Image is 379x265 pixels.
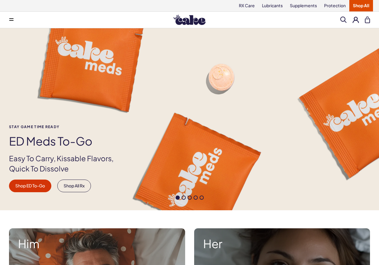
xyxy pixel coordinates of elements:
[203,237,361,250] strong: Her
[173,15,206,25] img: Hello Cake
[18,237,176,250] strong: Him
[57,180,91,192] a: Shop All Rx
[9,180,51,192] a: Shop ED To-Go
[9,153,124,174] p: Easy To Carry, Kissable Flavors, Quick To Dissolve
[9,135,124,147] h1: ED Meds to-go
[9,125,124,129] span: Stay Game time ready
